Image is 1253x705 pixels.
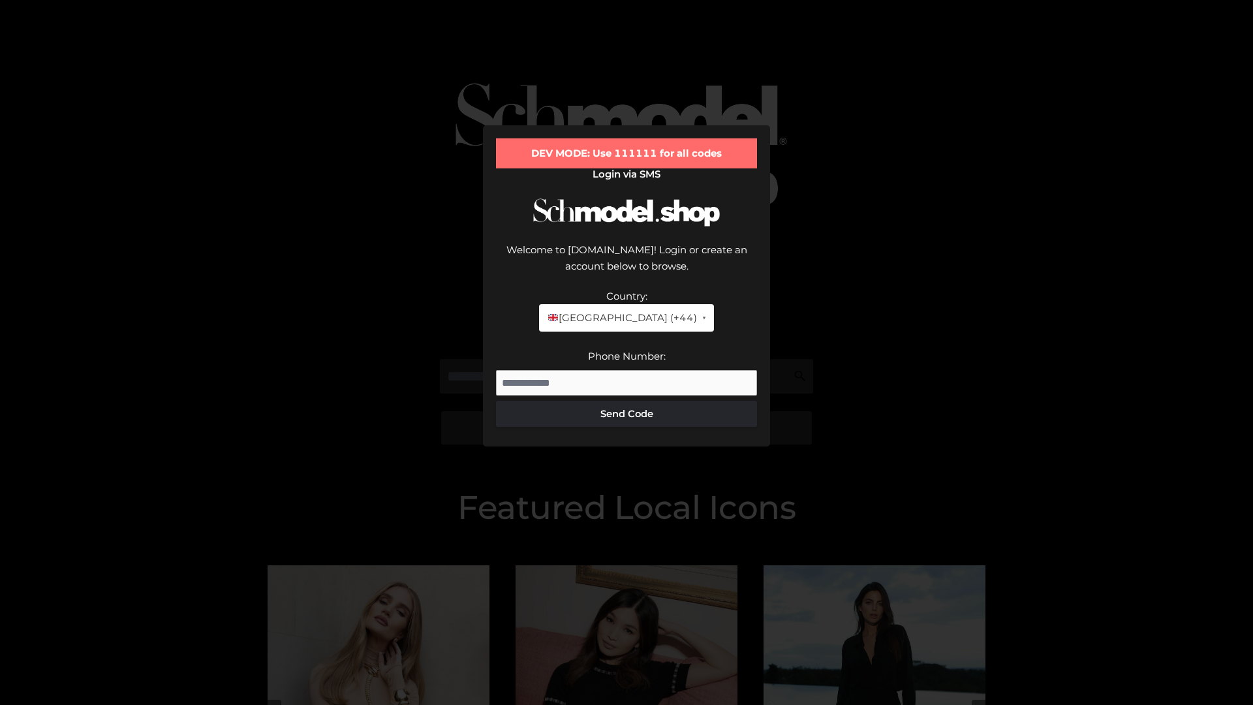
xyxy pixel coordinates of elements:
span: [GEOGRAPHIC_DATA] (+44) [547,309,696,326]
h2: Login via SMS [496,168,757,180]
button: Send Code [496,401,757,427]
img: Schmodel Logo [529,187,724,238]
label: Country: [606,290,647,302]
div: DEV MODE: Use 111111 for all codes [496,138,757,168]
div: Welcome to [DOMAIN_NAME]! Login or create an account below to browse. [496,242,757,288]
img: 🇬🇧 [548,313,558,322]
label: Phone Number: [588,350,666,362]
